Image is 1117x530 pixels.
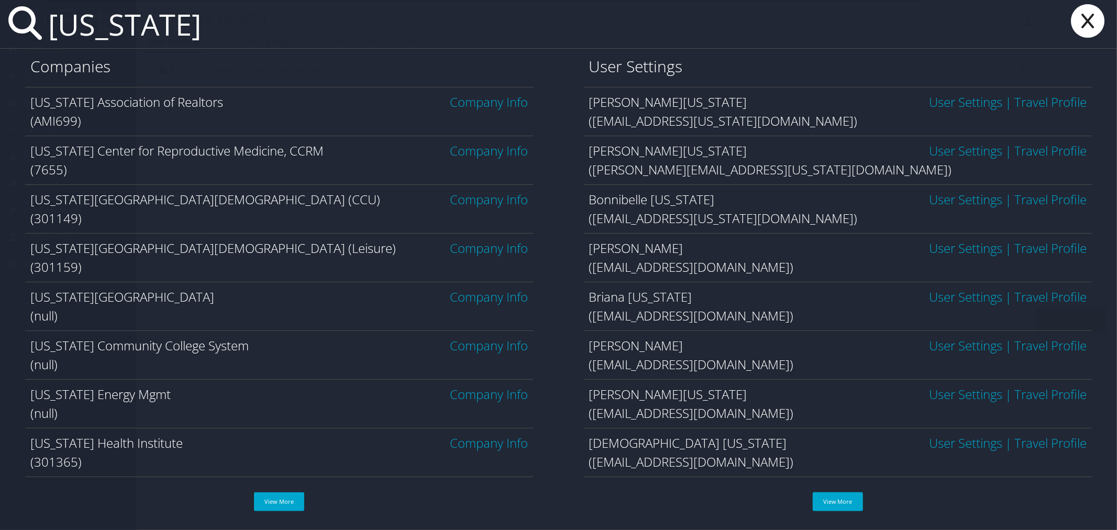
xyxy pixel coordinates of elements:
[589,93,747,111] span: [PERSON_NAME][US_STATE]
[30,404,528,423] div: (null)
[589,404,1087,423] div: ([EMAIL_ADDRESS][DOMAIN_NAME])
[1002,191,1014,208] span: |
[589,160,1087,179] div: ([PERSON_NAME][EMAIL_ADDRESS][US_STATE][DOMAIN_NAME])
[30,239,396,257] span: [US_STATE][GEOGRAPHIC_DATA][DEMOGRAPHIC_DATA] (Leisure)
[589,355,1087,374] div: ([EMAIL_ADDRESS][DOMAIN_NAME])
[813,492,863,511] a: View More
[30,258,528,277] div: (301159)
[589,142,747,159] span: [PERSON_NAME][US_STATE]
[30,434,183,451] span: [US_STATE] Health Institute
[1014,142,1087,159] a: View OBT Profile
[589,385,747,403] span: [PERSON_NAME][US_STATE]
[450,434,528,451] a: Company Info
[30,93,223,111] span: [US_STATE] Association of Realtors
[30,142,324,159] span: [US_STATE] Center for Reproductive Medicine, CCRM
[1002,337,1014,354] span: |
[589,288,692,305] span: Briana [US_STATE]
[929,385,1002,403] a: User Settings
[30,483,214,500] span: [US_STATE][GEOGRAPHIC_DATA]
[589,483,750,500] span: [US_STATE] [PERSON_NAME]
[589,258,1087,277] div: ([EMAIL_ADDRESS][DOMAIN_NAME])
[1014,337,1087,354] a: View OBT Profile
[30,385,528,404] div: [US_STATE] Energy Mgmt
[450,385,528,403] a: Company Info
[589,209,1087,228] div: ([EMAIL_ADDRESS][US_STATE][DOMAIN_NAME])
[1002,385,1014,403] span: |
[589,452,1087,471] div: ([EMAIL_ADDRESS][DOMAIN_NAME])
[450,239,528,257] a: Company Info
[1002,434,1014,451] span: |
[30,56,528,78] h1: Companies
[589,239,683,257] span: [PERSON_NAME]
[929,337,1002,354] a: User Settings
[929,191,1002,208] a: User Settings
[589,434,787,451] span: [DEMOGRAPHIC_DATA] [US_STATE]
[589,191,715,208] span: Bonnibelle [US_STATE]
[1014,434,1087,451] a: View OBT Profile
[1014,483,1087,500] a: View OBT Profile
[589,337,683,354] span: [PERSON_NAME]
[1014,239,1087,257] a: View OBT Profile
[450,93,528,111] a: Company Info
[1014,288,1087,305] a: View OBT Profile
[589,306,1087,325] div: ([EMAIL_ADDRESS][DOMAIN_NAME])
[30,209,528,228] div: (301149)
[450,142,528,159] a: Company Info
[30,288,528,306] div: [US_STATE][GEOGRAPHIC_DATA]
[929,483,1002,500] a: User Settings
[929,93,1002,111] a: User Settings
[450,191,528,208] a: Company Info
[450,483,528,500] a: Company Info
[929,434,1002,451] a: User Settings
[1002,483,1014,500] span: |
[450,288,528,305] a: Company Info
[450,337,528,354] a: Company Info
[1002,288,1014,305] span: |
[30,160,528,179] div: (7655)
[589,112,1087,130] div: ([EMAIL_ADDRESS][US_STATE][DOMAIN_NAME])
[1014,93,1087,111] a: View OBT Profile
[1002,93,1014,111] span: |
[30,452,528,471] div: (301365)
[589,56,1087,78] h1: User Settings
[30,355,528,374] div: (null)
[30,112,528,130] div: (AMI699)
[30,336,528,355] div: [US_STATE] Community College System
[929,142,1002,159] a: User Settings
[929,239,1002,257] a: User Settings
[1014,385,1087,403] a: View OBT Profile
[929,288,1002,305] a: User Settings
[1014,191,1087,208] a: View OBT Profile
[1002,142,1014,159] span: |
[254,492,304,511] a: View More
[30,306,528,325] div: (null)
[1002,239,1014,257] span: |
[30,191,380,208] span: [US_STATE][GEOGRAPHIC_DATA][DEMOGRAPHIC_DATA] (CCU)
